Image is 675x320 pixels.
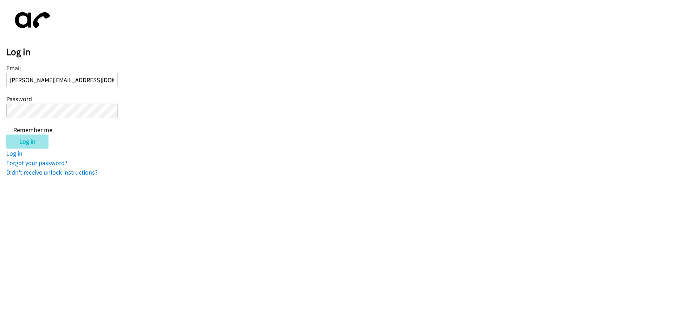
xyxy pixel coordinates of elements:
label: Remember me [13,126,52,134]
label: Email [6,64,21,72]
a: Didn't receive unlock instructions? [6,168,98,176]
label: Password [6,95,32,103]
a: Log in [6,149,22,157]
h2: Log in [6,46,675,58]
input: Log in [6,135,49,149]
a: Forgot your password? [6,159,67,167]
img: aphone-8a226864a2ddd6a5e75d1ebefc011f4aa8f32683c2d82f3fb0802fe031f96514.svg [6,6,56,34]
